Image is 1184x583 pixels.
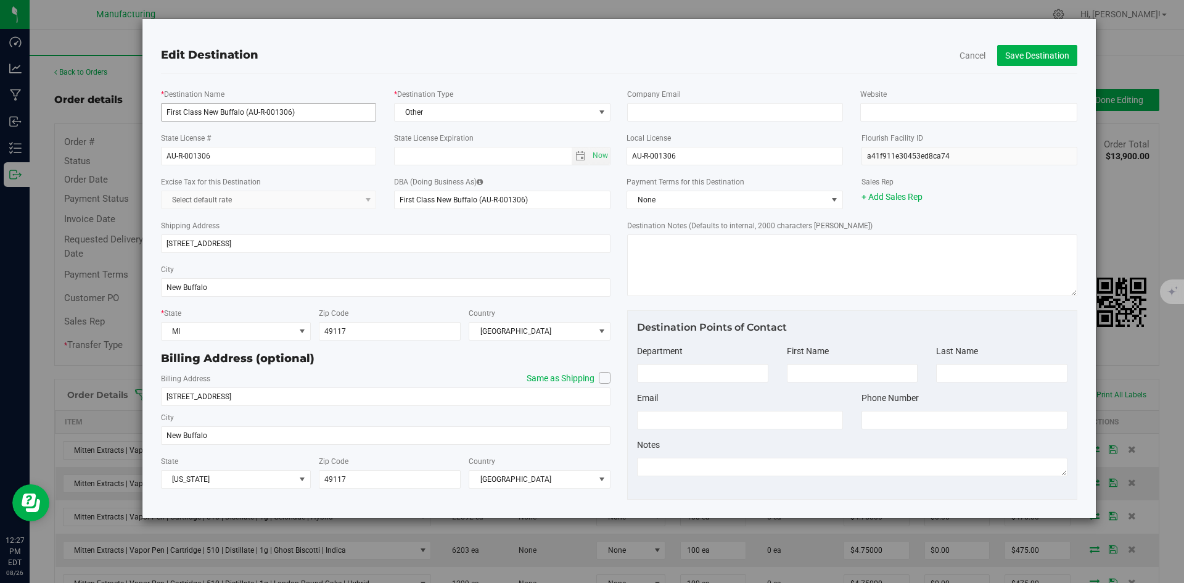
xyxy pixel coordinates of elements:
[469,323,594,340] span: [GEOGRAPHIC_DATA]
[469,471,594,488] span: [GEOGRAPHIC_DATA]
[477,178,483,186] i: DBA is the name that will appear in destination selectors and in grids. If left blank, it will be...
[161,176,261,188] label: Excise Tax for this Destination
[161,220,220,231] label: Shipping Address
[627,176,843,188] label: Payment Terms for this Destination
[860,89,887,100] label: Website
[161,350,611,367] div: Billing Address (optional)
[161,47,1077,64] div: Edit Destination
[394,176,483,188] label: DBA (Doing Business As)
[469,456,495,467] label: Country
[787,346,829,356] span: First Name
[627,191,827,209] span: None
[395,104,594,121] span: Other
[162,323,295,340] span: MI
[161,133,211,144] label: State License #
[319,456,348,467] label: Zip Code
[469,308,495,319] label: Country
[861,192,923,202] a: + Add Sales Rep
[319,308,348,319] label: Zip Code
[161,412,174,423] label: City
[394,133,474,144] label: State License Expiration
[637,346,683,356] span: Department
[572,147,590,165] span: select
[594,104,610,121] span: select
[936,346,978,356] span: Last Name
[960,49,985,62] button: Cancel
[12,484,49,521] iframe: Resource center
[627,220,873,231] label: Destination Notes (Defaults to internal, 2000 characters [PERSON_NAME])
[861,133,923,144] label: Flourish Facility ID
[861,393,919,403] span: Phone Number
[637,321,787,333] span: Destination Points of Contact
[861,411,1067,429] input: Format: (999) 999-9999
[514,372,610,385] label: Same as Shipping
[590,147,610,165] span: select
[637,393,658,403] span: Email
[997,45,1077,66] button: Save Destination
[161,264,174,275] label: City
[590,147,611,165] span: Set Current date
[161,373,210,384] label: Billing Address
[627,133,671,144] label: Local License
[161,456,178,467] label: State
[162,471,295,488] span: [US_STATE]
[161,89,224,100] label: Destination Name
[627,89,681,100] label: Company Email
[394,89,453,100] label: Destination Type
[861,176,894,188] label: Sales Rep
[161,308,181,319] label: State
[637,440,660,450] span: Notes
